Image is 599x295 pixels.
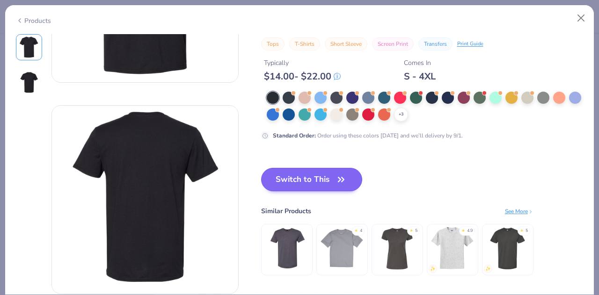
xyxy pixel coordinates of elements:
div: 4.9 [467,228,473,234]
div: ★ [409,228,413,231]
img: Back [18,72,40,94]
img: newest.gif [430,266,436,272]
img: Tultex Unisex Fine Jersey T-Shirt [485,226,530,270]
img: newest.gif [485,266,491,272]
div: Order using these colors [DATE] and we’ll delivery by 9/1. [273,131,463,140]
span: + 3 [399,111,403,118]
button: Switch to This [261,168,363,191]
img: Front [18,36,40,58]
button: Tops [261,37,285,50]
div: See More [505,207,533,216]
button: Short Sleeve [325,37,367,50]
div: S - 4XL [404,71,436,82]
div: 5 [415,228,417,234]
div: ★ [461,228,465,231]
button: T-Shirts [289,37,320,50]
img: Hanes Hanes Adult Cool Dri® With Freshiq T-Shirt [320,226,364,270]
div: Products [16,16,51,26]
img: Tultex Women's Fine Jersey Slim Fit T-Shirt [375,226,419,270]
div: Print Guide [457,40,483,48]
button: Screen Print [372,37,414,50]
button: Close [572,9,590,27]
div: ★ [520,228,524,231]
div: Typically [264,58,341,68]
img: Jerzees Adult Dri-Power® Active T-Shirt [430,226,475,270]
img: Hanes Perfect-T T-Shirt [264,226,309,270]
div: Similar Products [261,206,311,216]
div: Comes In [404,58,436,68]
div: ★ [354,228,358,231]
div: 4 [360,228,362,234]
img: Back [52,107,238,293]
div: $ 14.00 - $ 22.00 [264,71,341,82]
div: 5 [526,228,528,234]
strong: Standard Order : [273,132,316,139]
button: Transfers [418,37,453,50]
